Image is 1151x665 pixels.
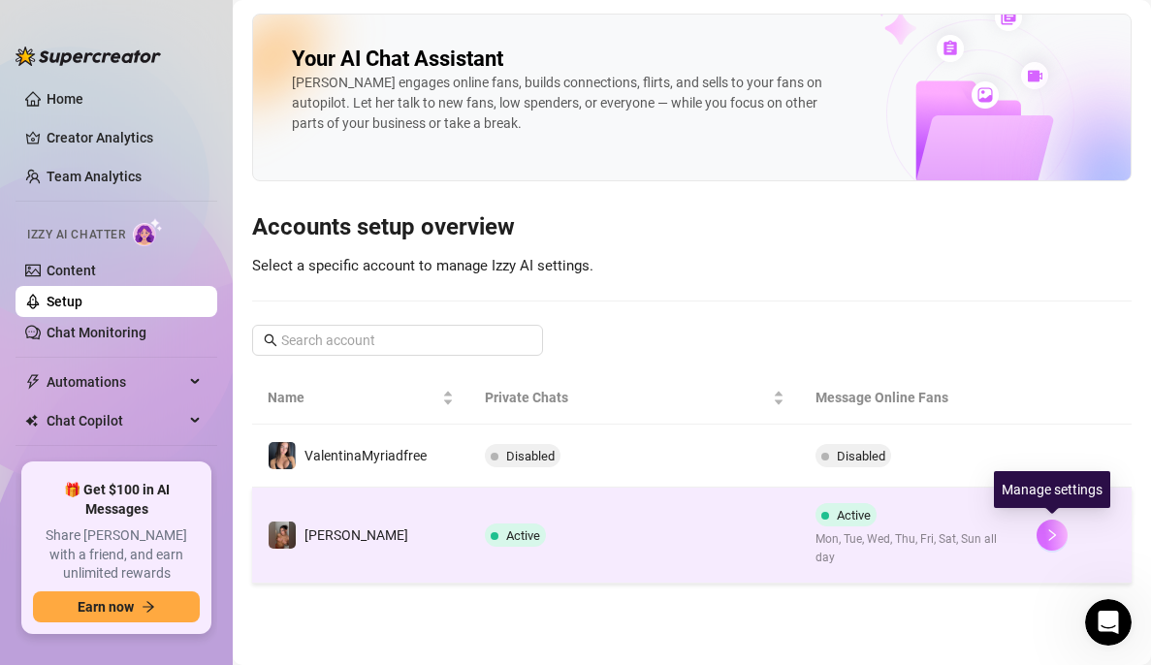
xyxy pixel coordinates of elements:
span: Mon, Tue, Wed, Thu, Fri, Sat, Sun all day [815,530,1006,567]
img: logo-BBDzfeDw.svg [16,47,161,66]
a: Chat Monitoring [47,325,146,340]
img: Valentina [269,522,296,549]
a: Home [47,91,83,107]
a: Content [47,263,96,278]
th: Name [252,371,469,425]
h3: Accounts setup overview [252,212,1132,243]
span: ValentinaMyriadfree [304,448,427,463]
span: Share [PERSON_NAME] with a friend, and earn unlimited rewards [33,526,200,584]
span: Automations [47,366,184,397]
a: Team Analytics [47,169,142,184]
h2: Your AI Chat Assistant [292,46,503,73]
span: thunderbolt [25,374,41,390]
iframe: Intercom live chat [1085,599,1132,646]
img: Chat Copilot [25,414,38,427]
button: right [1037,520,1068,551]
span: search [264,333,277,347]
img: ValentinaMyriadfree [269,442,296,469]
div: [PERSON_NAME] engages online fans, builds connections, flirts, and sells to your fans on autopilo... [292,73,852,134]
th: Private Chats [469,371,801,425]
span: Chat Copilot [47,405,184,436]
span: Select a specific account to manage Izzy AI settings. [252,257,593,274]
div: Manage settings [994,471,1110,508]
span: Izzy AI Chatter [27,226,125,244]
span: Earn now [78,599,134,615]
span: right [1045,528,1059,542]
a: Creator Analytics [47,122,202,153]
span: Private Chats [485,387,770,408]
input: Search account [281,330,516,351]
a: Setup [47,294,82,309]
span: Disabled [837,449,885,463]
span: [PERSON_NAME] [304,527,408,543]
span: 🎁 Get $100 in AI Messages [33,481,200,519]
th: Message Online Fans [800,371,1021,425]
span: Name [268,387,438,408]
span: arrow-right [142,600,155,614]
span: Active [837,508,871,522]
span: Disabled [506,449,555,463]
img: AI Chatter [133,218,163,246]
button: Earn nowarrow-right [33,591,200,622]
span: Active [506,528,540,543]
